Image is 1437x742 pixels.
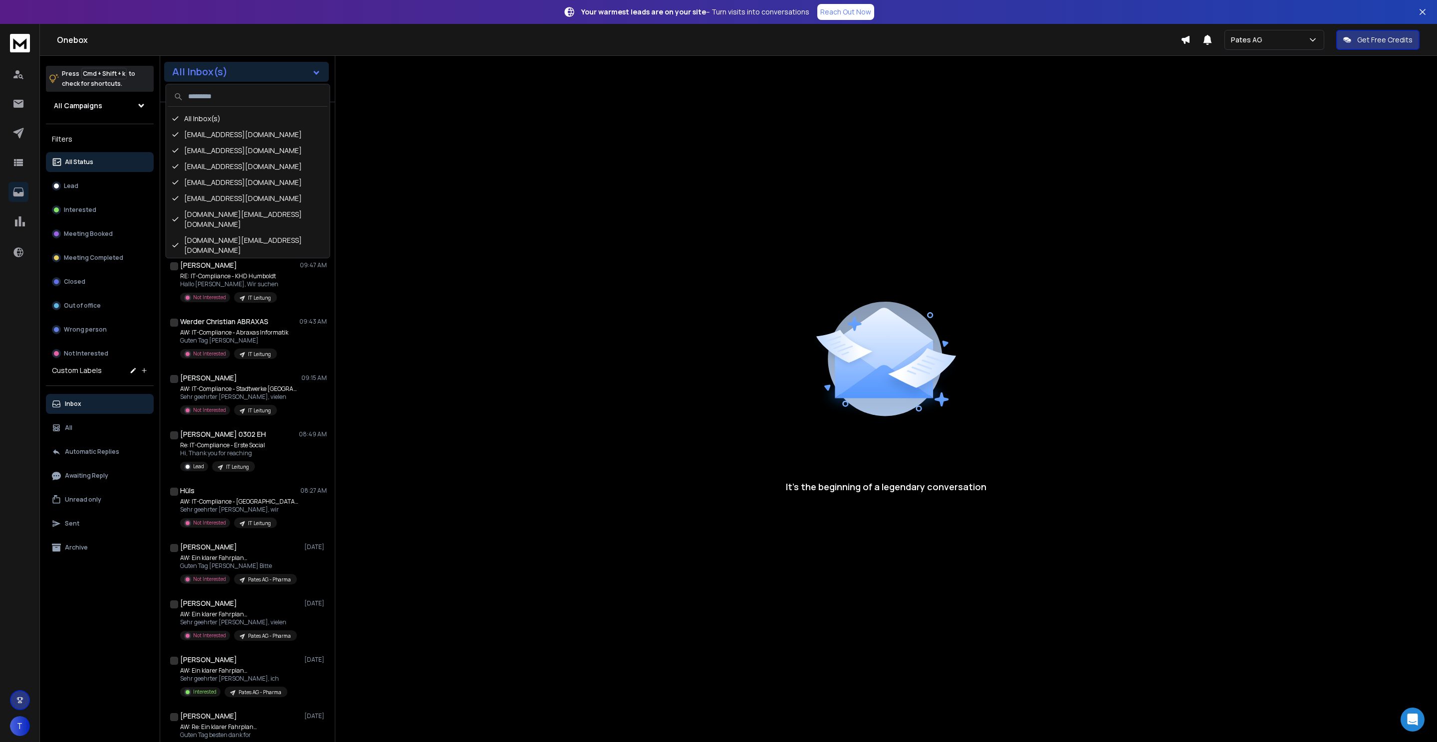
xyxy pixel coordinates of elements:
p: Guten Tag besten dank for [180,731,297,739]
p: Hi, Thank you for reaching [180,449,265,457]
p: [DATE] [304,543,327,551]
p: Not Interested [193,350,226,358]
p: [DATE] [304,656,327,664]
h1: [PERSON_NAME] [180,260,237,270]
p: Meeting Booked [64,230,113,238]
p: Archive [65,544,88,552]
strong: Your warmest leads are on your site [581,7,706,16]
h1: All Campaigns [54,101,102,111]
p: Lead [64,182,78,190]
h1: Werder Christian ABRAXAS [180,317,268,327]
h3: Custom Labels [52,366,102,375]
p: Sehr geehrter [PERSON_NAME], ich [180,675,287,683]
p: AW: IT-Compliance - [GEOGRAPHIC_DATA] Stadtwerke [180,498,300,506]
h1: [PERSON_NAME] [180,655,237,665]
div: [EMAIL_ADDRESS][DOMAIN_NAME] [168,127,328,143]
p: IT Leitung [248,407,271,414]
p: Wrong person [64,326,107,334]
p: Sehr geehrter [PERSON_NAME], vielen [180,618,297,626]
p: All [65,424,72,432]
h1: [PERSON_NAME] [180,598,237,608]
p: [DATE] [304,599,327,607]
p: Not Interested [193,294,226,301]
p: Pates AG - Pharma [248,632,291,640]
p: Not Interested [193,632,226,639]
p: AW: Ein klarer Fahrplan… [180,667,287,675]
h1: [PERSON_NAME] [180,373,237,383]
p: Not Interested [64,350,108,358]
p: 09:47 AM [300,261,327,269]
p: RE: IT-Compliance - KHD Humboldt [180,272,278,280]
p: Awaiting Reply [65,472,108,480]
p: – Turn visits into conversations [581,7,809,17]
p: Sent [65,520,79,528]
p: Hallo [PERSON_NAME], Wir suchen [180,280,278,288]
p: 09:43 AM [299,318,327,326]
div: [DOMAIN_NAME][EMAIL_ADDRESS][DOMAIN_NAME] [168,232,328,258]
p: All Status [65,158,93,166]
p: IT Leitung [248,294,271,302]
p: Guten Tag [PERSON_NAME] Bitte [180,562,297,570]
p: Pates AG - Pharma [239,689,281,696]
p: AW: IT-Compliance - Stadtwerke [GEOGRAPHIC_DATA] [180,385,300,393]
h1: [PERSON_NAME] 0302 EH [180,429,266,439]
h1: Hüls [180,486,195,496]
p: It’s the beginning of a legendary conversation [786,480,986,494]
p: Automatic Replies [65,448,119,456]
p: Press to check for shortcuts. [62,69,135,89]
div: All Inbox(s) [168,111,328,127]
div: [EMAIL_ADDRESS][DOMAIN_NAME] [168,175,328,190]
div: [EMAIL_ADDRESS][DOMAIN_NAME] [168,190,328,206]
p: Re: IT-Compliance - Erste Social [180,441,265,449]
p: IT Leitung [248,351,271,358]
h1: [PERSON_NAME] [180,542,237,552]
p: 08:27 AM [300,487,327,495]
p: Unread only [65,496,101,504]
img: logo [10,34,30,52]
p: AW: IT-Compliance - Abraxas Informatik [180,329,288,337]
p: 09:15 AM [301,374,327,382]
span: T [10,716,30,736]
p: Sehr geehrter [PERSON_NAME], vielen [180,393,300,401]
p: Not Interested [193,575,226,583]
h1: All Inbox(s) [172,67,228,77]
p: Reach Out Now [820,7,871,17]
p: Not Interested [193,406,226,414]
p: 08:49 AM [299,430,327,438]
h1: Onebox [57,34,1181,46]
p: [DATE] [304,712,327,720]
p: Pates AG - Pharma [248,576,291,583]
h1: [PERSON_NAME] [180,711,237,721]
div: [EMAIL_ADDRESS][DOMAIN_NAME] [168,159,328,175]
p: Guten Tag [PERSON_NAME] [180,337,288,345]
p: Get Free Credits [1357,35,1413,45]
p: AW: Ein klarer Fahrplan… [180,610,297,618]
p: Not Interested [193,519,226,527]
span: Cmd + Shift + k [81,68,127,79]
p: Inbox [65,400,81,408]
p: Lead [193,463,204,470]
h3: Filters [46,132,154,146]
div: Open Intercom Messenger [1401,708,1425,732]
p: AW: Re: Ein klarer Fahrplan… [180,723,297,731]
p: Pates AG [1231,35,1266,45]
p: Meeting Completed [64,254,123,262]
p: Interested [64,206,96,214]
p: Out of office [64,302,101,310]
div: [EMAIL_ADDRESS][DOMAIN_NAME] [168,143,328,159]
p: IT Leitung [226,463,249,471]
p: AW: Ein klarer Fahrplan… [180,554,297,562]
p: Closed [64,278,85,286]
p: Sehr geehrter [PERSON_NAME], wir [180,506,300,514]
p: IT Leitung [248,520,271,527]
div: [DOMAIN_NAME][EMAIL_ADDRESS][DOMAIN_NAME] [168,206,328,232]
p: Interested [193,688,217,696]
